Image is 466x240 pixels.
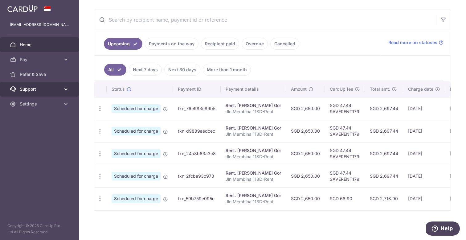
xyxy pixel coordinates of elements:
div: Rent. [PERSON_NAME] Gor [226,125,281,131]
td: SGD 2,650.00 [286,142,325,165]
span: Home [20,42,60,48]
td: SGD 68.90 [325,187,365,210]
span: Total amt. [370,86,390,92]
td: SGD 2,650.00 [286,120,325,142]
td: SGD 2,697.44 [365,142,403,165]
a: All [104,64,126,76]
a: Recipient paid [201,38,239,50]
div: Rent. [PERSON_NAME] Gor [226,102,281,109]
a: Overdue [242,38,268,50]
span: Scheduled for charge [112,149,161,158]
td: SGD 47.44 SAVERENT179 [325,120,365,142]
td: SGD 47.44 SAVERENT179 [325,142,365,165]
span: Status [112,86,125,92]
td: [DATE] [403,165,445,187]
span: Refer & Save [20,71,60,77]
th: Payment ID [173,81,221,97]
p: Jln Membina 118D-Rent [226,131,281,137]
img: CardUp [7,5,38,12]
td: SGD 2,718.90 [365,187,403,210]
p: Jln Membina 118D-Rent [226,199,281,205]
p: Jln Membina 118D-Rent [226,154,281,160]
div: Rent. [PERSON_NAME] Gor [226,170,281,176]
td: [DATE] [403,120,445,142]
td: SGD 2,697.44 [365,165,403,187]
span: Amount [291,86,307,92]
p: Jln Membina 118D-Rent [226,176,281,182]
td: SGD 2,697.44 [365,120,403,142]
td: txn_24a8b63a3c8 [173,142,221,165]
td: SGD 2,650.00 [286,187,325,210]
td: [DATE] [403,187,445,210]
td: SGD 2,697.44 [365,97,403,120]
span: Scheduled for charge [112,194,161,203]
div: Rent. [PERSON_NAME] Gor [226,147,281,154]
span: Pay [20,56,60,63]
iframe: Opens a widget where you can find more information [426,221,460,237]
td: SGD 2,650.00 [286,97,325,120]
span: CardUp fee [330,86,353,92]
span: Support [20,86,60,92]
a: Payments on the way [145,38,198,50]
td: SGD 47.44 SAVERENT179 [325,165,365,187]
input: Search by recipient name, payment id or reference [94,10,436,30]
a: Read more on statuses [388,39,444,46]
span: Scheduled for charge [112,172,161,180]
a: Next 30 days [164,64,200,76]
a: Upcoming [104,38,142,50]
td: txn_d9889aedcec [173,120,221,142]
a: More than 1 month [203,64,251,76]
th: Payment details [221,81,286,97]
a: Next 7 days [129,64,162,76]
td: [DATE] [403,97,445,120]
td: SGD 47.44 SAVERENT179 [325,97,365,120]
span: Scheduled for charge [112,127,161,135]
td: txn_2fcba93c973 [173,165,221,187]
td: txn_59b759e095e [173,187,221,210]
p: Jln Membina 118D-Rent [226,109,281,115]
span: Scheduled for charge [112,104,161,113]
p: [EMAIL_ADDRESS][DOMAIN_NAME] [10,22,69,28]
span: Settings [20,101,60,107]
span: Charge date [408,86,433,92]
span: Read more on statuses [388,39,437,46]
a: Cancelled [270,38,299,50]
td: txn_76e983c89b5 [173,97,221,120]
td: SGD 2,650.00 [286,165,325,187]
td: [DATE] [403,142,445,165]
div: Rent. [PERSON_NAME] Gor [226,192,281,199]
